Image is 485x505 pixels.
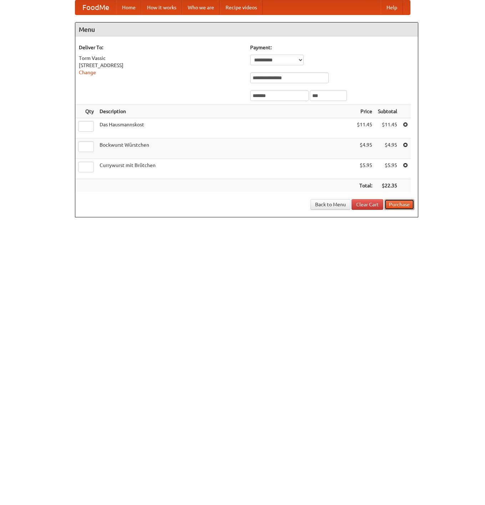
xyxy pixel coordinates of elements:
[79,55,243,62] div: Torm Vassic
[384,199,414,210] button: Purchase
[75,105,97,118] th: Qty
[354,105,375,118] th: Price
[75,22,418,37] h4: Menu
[182,0,220,15] a: Who we are
[381,0,403,15] a: Help
[352,199,383,210] a: Clear Cart
[354,179,375,192] th: Total:
[354,118,375,138] td: $11.45
[220,0,263,15] a: Recipe videos
[375,105,400,118] th: Subtotal
[97,118,354,138] td: Das Hausmannskost
[375,179,400,192] th: $22.35
[97,159,354,179] td: Currywurst mit Brötchen
[250,44,414,51] h5: Payment:
[75,0,116,15] a: FoodMe
[79,70,96,75] a: Change
[375,118,400,138] td: $11.45
[79,62,243,69] div: [STREET_ADDRESS]
[375,159,400,179] td: $5.95
[310,199,350,210] a: Back to Menu
[354,159,375,179] td: $5.95
[116,0,141,15] a: Home
[141,0,182,15] a: How it works
[375,138,400,159] td: $4.95
[79,44,243,51] h5: Deliver To:
[354,138,375,159] td: $4.95
[97,138,354,159] td: Bockwurst Würstchen
[97,105,354,118] th: Description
